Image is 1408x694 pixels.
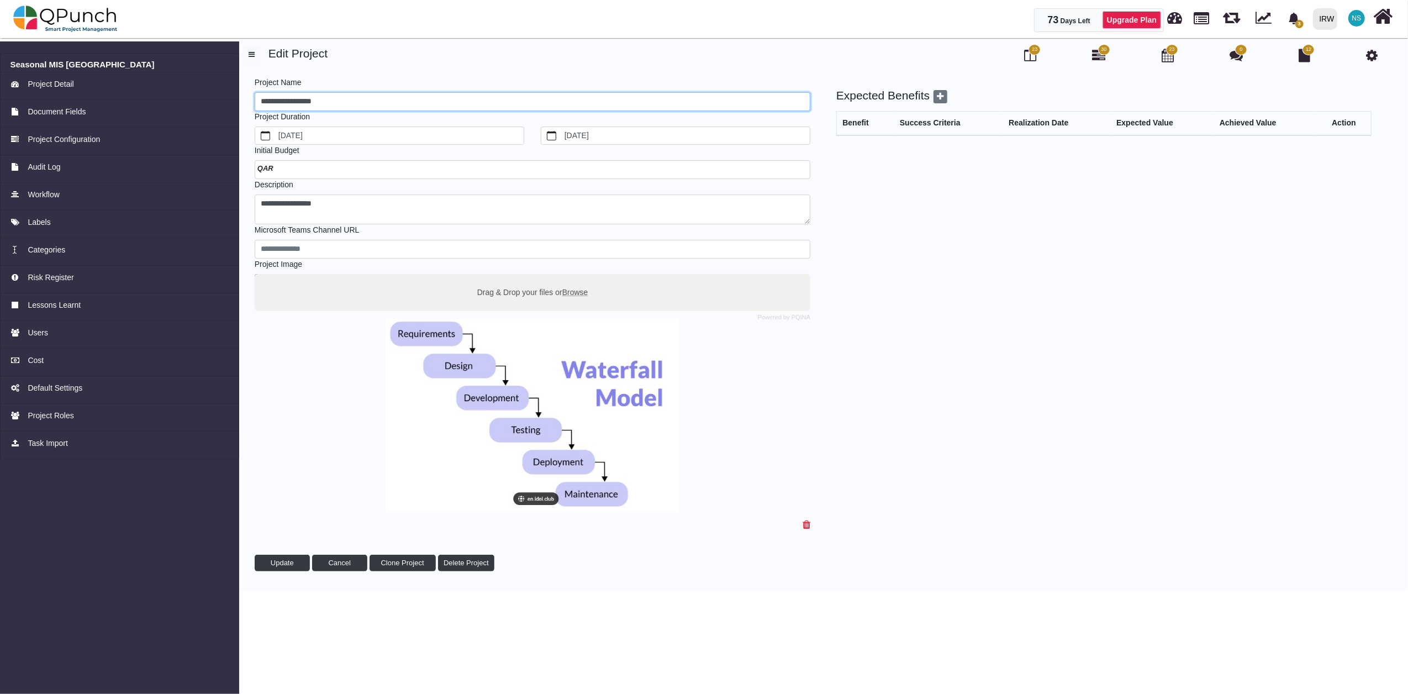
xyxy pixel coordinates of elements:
[255,179,293,191] label: Description
[28,189,59,201] span: Workflow
[547,131,557,141] svg: calendar
[1093,53,1106,62] a: 30
[1047,14,1058,25] span: 73
[1299,49,1310,62] i: Document Library
[803,520,810,530] i: Delete
[13,2,118,35] img: qpunch-sp.fa6292f.png
[312,555,367,571] button: Cancel
[10,60,229,70] h6: Seasonal MIS Kenya
[1061,17,1090,25] span: Days Left
[28,299,81,311] span: Lessons Learnt
[255,555,310,571] button: Update
[562,127,810,145] label: [DATE]
[255,319,810,512] img: Paris
[255,111,310,123] label: Project Duration
[1308,1,1342,37] a: IRW
[243,46,1400,60] h4: Edit Project
[28,217,50,228] span: Labels
[1162,49,1174,62] i: Calendar
[328,559,350,567] span: Cancel
[444,559,489,567] span: Delete Project
[28,106,86,118] span: Document Fields
[1103,11,1161,29] a: Upgrade Plan
[276,127,524,145] label: [DATE]
[1323,117,1365,129] div: Action
[28,272,73,283] span: Risk Register
[1169,46,1175,54] span: 23
[370,555,436,571] button: Clone Project
[28,134,100,145] span: Project Configuration
[1284,8,1304,28] div: Notification
[255,77,302,88] label: Project Name
[1009,117,1105,129] div: Realization Date
[255,259,302,270] label: Project Image
[1024,49,1036,62] i: Board
[255,127,277,145] button: calendar
[28,410,73,422] span: Project Roles
[1168,7,1183,23] span: Dashboard
[28,382,82,394] span: Default Settings
[28,327,48,339] span: Users
[10,60,229,70] a: Seasonal MIS [GEOGRAPHIC_DATA]
[438,555,495,571] button: Delete Project
[28,78,73,90] span: Project Detail
[381,559,424,567] span: Clone Project
[1352,15,1362,22] span: NS
[900,117,997,129] div: Success Criteria
[541,127,563,145] button: calendar
[1116,117,1208,129] div: Expected Value
[1374,6,1393,27] i: Home
[1230,49,1243,62] i: Punch Discussion
[1223,6,1240,24] span: Releases
[28,161,60,173] span: Audit Log
[28,244,65,256] span: Categories
[1282,1,1309,35] a: bell fill3
[1348,10,1365,27] span: Nadeem Sheikh
[562,287,588,296] span: Browse
[28,355,44,366] span: Cost
[934,90,947,103] span: Add benefits
[261,131,271,141] svg: calendar
[758,315,810,320] a: Powered by PQINA
[842,117,888,129] div: Benefit
[836,88,1372,103] h4: Expected Benefits
[1342,1,1372,36] a: NS
[1093,49,1106,62] i: Gantt
[255,145,299,156] label: Initial Budget
[1306,46,1311,54] span: 12
[255,224,360,236] label: Microsoft Teams Channel URL
[1032,46,1037,54] span: 23
[28,438,67,449] span: Task Import
[1194,7,1210,24] span: Projects
[1220,117,1311,129] div: Achieved Value
[1101,46,1107,54] span: 30
[1320,9,1335,29] div: IRW
[1250,1,1282,37] div: Dynamic Report
[473,282,592,302] label: Drag & Drop your files or
[1295,20,1304,28] span: 3
[271,559,294,567] span: Update
[1240,46,1243,54] span: 0
[1288,13,1300,24] svg: bell fill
